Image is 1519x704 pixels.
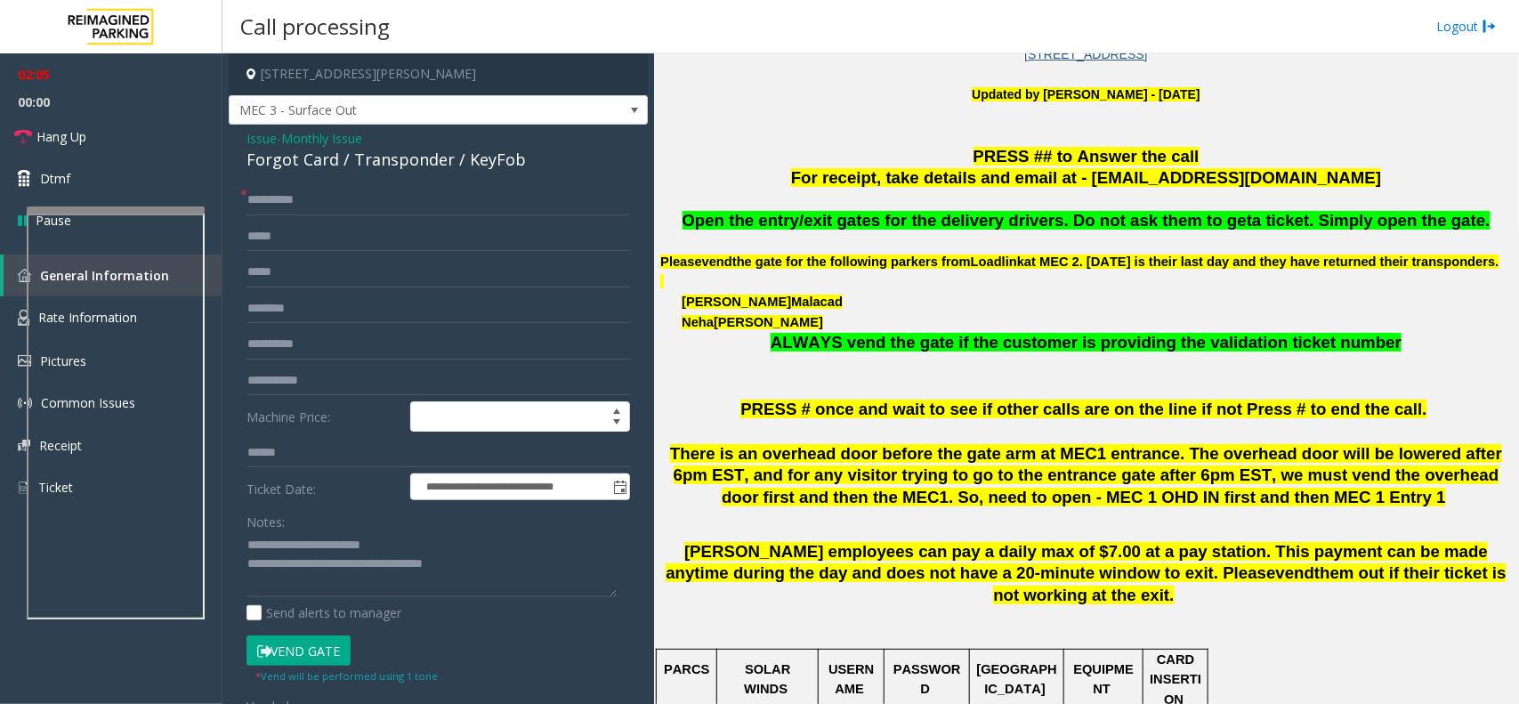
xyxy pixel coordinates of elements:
img: logout [1483,17,1497,36]
label: Send alerts to manager [246,603,401,622]
span: Issue [246,129,277,148]
img: 'icon' [18,480,29,496]
span: USERNAME [828,662,874,696]
b: Updated by [PERSON_NAME] - [DATE] [972,87,1200,101]
img: 'icon' [18,355,31,367]
small: Vend will be performed using 1 tone [255,669,438,683]
span: PRESS # once and wait to see if other calls are on the line if not Press # to end the call. [740,400,1426,418]
span: Open the entry/exit gates for the delivery drivers. Do not ask them to get [683,211,1253,230]
span: - [277,130,362,147]
a: General Information [4,255,222,296]
span: PRESS ## to Answer the call [974,147,1200,166]
div: Forgot Card / Transponder / KeyFob [246,148,630,172]
span: There is an overhead door before the gate arm at MEC1 entrance. The overhead door will be lowered... [670,444,1502,507]
span: [GEOGRAPHIC_DATA] [977,662,1057,696]
span: For receipt, take details and email at - [EMAIL_ADDRESS][DOMAIN_NAME] [791,168,1381,187]
span: Malacad [791,295,843,310]
span: EQUIPMENT [1074,662,1135,696]
span: at MEC 2. [DATE] is their last day and they have returned their transponders. [1024,255,1499,269]
span: PARCS [664,662,709,676]
h3: Call processing [231,4,399,48]
label: Machine Price: [242,401,406,432]
span: ALWAYS vend the gate if the customer is providing the validation ticket number [771,333,1402,352]
span: [PERSON_NAME] [682,295,791,309]
span: Decrease value [604,417,629,431]
span: Toggle popup [610,474,629,499]
label: Ticket Date: [242,473,406,500]
span: Monthly Issue [281,129,362,148]
span: . [1169,586,1174,604]
span: vend [1276,563,1315,583]
span: Loadlink [971,255,1024,270]
span: MEC 3 - Surface Out [230,96,563,125]
span: Increase value [604,402,629,417]
img: 'icon' [18,310,29,326]
span: vend [702,255,732,270]
img: 'icon' [18,396,32,410]
span: Dtmf [40,169,70,188]
span: SOLAR WINDS [744,662,794,696]
span: PASSWORD [893,662,961,696]
span: the gate for the following parkers from [732,255,971,269]
span: [PERSON_NAME] employees can pay a daily max of $7.00 at a pay station. This payment can be made a... [666,542,1488,583]
img: 'icon' [18,440,30,451]
img: 'icon' [18,269,31,282]
a: Logout [1436,17,1497,36]
h4: [STREET_ADDRESS][PERSON_NAME] [229,53,648,95]
span: Hang Up [36,127,86,146]
a: [STREET_ADDRESS] [1024,47,1147,61]
label: Notes: [246,506,285,531]
span: Neha [682,315,714,329]
span: Please [660,255,701,269]
span: [PERSON_NAME] [714,315,823,330]
span: a ticket. Simply open the gate. [1252,211,1490,230]
button: Vend Gate [246,635,351,666]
